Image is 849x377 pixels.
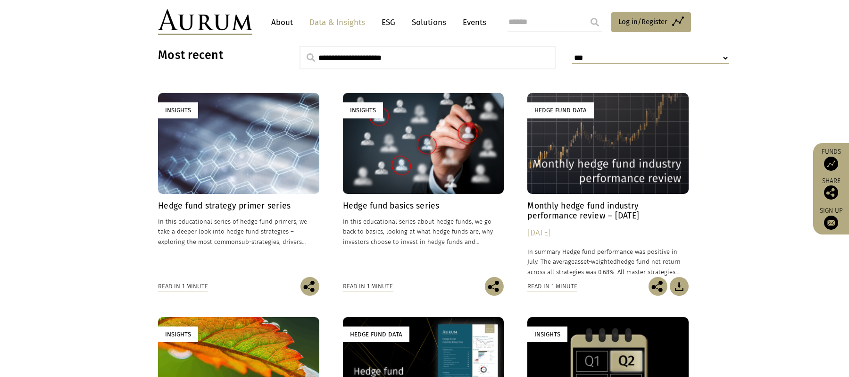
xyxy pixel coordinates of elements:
img: Share this post [485,277,504,296]
p: In summary Hedge fund performance was positive in July. The average hedge fund net return across ... [527,247,689,276]
span: Log in/Register [618,16,667,27]
input: Submit [585,13,604,32]
img: Share this post [300,277,319,296]
img: Share this post [649,277,667,296]
div: Insights [343,102,383,118]
h4: Hedge fund basics series [343,201,504,211]
h4: Monthly hedge fund industry performance review – [DATE] [527,201,689,221]
img: Access Funds [824,157,838,171]
span: sub-strategies [239,238,279,245]
div: Insights [158,327,198,342]
a: Events [458,14,486,31]
div: Hedge Fund Data [527,102,594,118]
div: [DATE] [527,226,689,240]
div: Share [818,178,844,200]
a: Data & Insights [305,14,370,31]
p: In this educational series of hedge fund primers, we take a deeper look into hedge fund strategie... [158,217,319,246]
div: Insights [158,102,198,118]
a: Hedge Fund Data Monthly hedge fund industry performance review – [DATE] [DATE] In summary Hedge f... [527,93,689,276]
a: About [266,14,298,31]
div: Insights [527,327,567,342]
h4: Hedge fund strategy primer series [158,201,319,211]
div: Read in 1 minute [343,281,393,292]
div: Read in 1 minute [527,281,577,292]
img: Aurum [158,9,252,35]
a: Funds [818,148,844,171]
img: Download Article [670,277,689,296]
img: search.svg [307,53,315,62]
h3: Most recent [158,48,276,62]
a: Sign up [818,207,844,230]
p: In this educational series about hedge funds, we go back to basics, looking at what hedge funds a... [343,217,504,246]
div: Hedge Fund Data [343,327,409,342]
a: Solutions [407,14,451,31]
img: Share this post [824,185,838,200]
a: Log in/Register [611,12,691,32]
span: asset-weighted [574,258,617,265]
a: ESG [377,14,400,31]
a: Insights Hedge fund basics series In this educational series about hedge funds, we go back to bas... [343,93,504,276]
div: Read in 1 minute [158,281,208,292]
img: Sign up to our newsletter [824,216,838,230]
a: Insights Hedge fund strategy primer series In this educational series of hedge fund primers, we t... [158,93,319,276]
